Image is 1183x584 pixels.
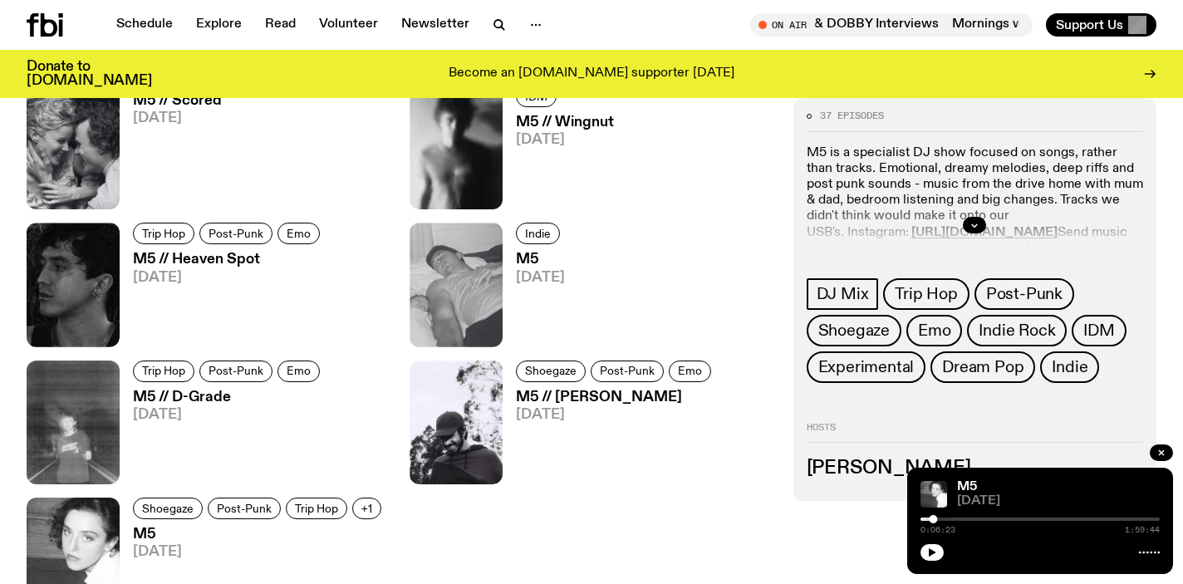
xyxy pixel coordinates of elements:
span: [DATE] [957,495,1160,508]
h3: Donate to [DOMAIN_NAME] [27,60,152,88]
span: Indie [1052,358,1087,376]
a: Emo [906,315,962,346]
span: Trip Hop [142,365,185,377]
a: Trip Hop [286,498,347,519]
span: Emo [287,365,311,377]
a: M5[DATE] [503,253,565,346]
a: M5 // D-Grade[DATE] [120,390,325,484]
a: Emo [277,223,320,244]
a: IDM [1072,315,1126,346]
span: Dream Pop [942,358,1023,376]
h3: M5 // Wingnut [516,115,614,130]
span: [DATE] [133,408,325,422]
img: A black and white photo of Lilly wearing a white blouse and looking up at the camera. [920,481,947,508]
span: Trip Hop [142,228,185,240]
a: Post-Punk [199,361,272,382]
h3: M5 // Scored [133,94,222,108]
a: Trip Hop [133,223,194,244]
a: M5 [957,480,977,493]
a: M5 // Wingnut[DATE] [503,115,614,209]
a: Indie Rock [967,315,1067,346]
button: +1 [352,498,381,519]
span: Indie [525,228,551,240]
span: [DATE] [516,133,614,147]
a: Volunteer [309,13,388,37]
span: 37 episodes [820,111,884,120]
a: Explore [186,13,252,37]
a: Post-Punk [208,498,281,519]
span: Shoegaze [525,365,577,377]
a: Indie [1040,351,1099,383]
span: Support Us [1056,17,1123,32]
span: 0:06:23 [920,526,955,534]
span: DJ Mix [817,285,869,303]
a: Shoegaze [807,315,901,346]
a: Dream Pop [930,351,1035,383]
h3: M5 // D-Grade [133,390,325,405]
h2: Hosts [807,423,1143,443]
button: Support Us [1046,13,1156,37]
span: Trip Hop [895,285,957,303]
span: Post-Punk [986,285,1063,303]
a: Indie [516,223,560,244]
h3: M5 // Heaven Spot [133,253,325,267]
h3: [PERSON_NAME] [807,459,1143,478]
a: Experimental [807,351,926,383]
h3: M5 [133,528,386,542]
span: Post-Punk [217,502,272,514]
a: Trip Hop [883,278,969,310]
span: [DATE] [516,408,716,422]
span: Shoegaze [818,321,890,340]
a: Emo [669,361,711,382]
p: M5 is a specialist DJ show focused on songs, rather than tracks. Emotional, dreamy melodies, deep... [807,145,1143,289]
span: Shoegaze [142,502,194,514]
span: Post-Punk [600,365,655,377]
span: Emo [918,321,950,340]
span: 1:59:44 [1125,526,1160,534]
span: Post-Punk [209,228,263,240]
span: [DATE] [133,545,386,559]
a: DJ Mix [807,278,879,310]
span: [DATE] [133,271,325,285]
span: Trip Hop [295,502,338,514]
a: M5 // Heaven Spot[DATE] [120,253,325,346]
a: M5 // [PERSON_NAME][DATE] [503,390,716,484]
a: Schedule [106,13,183,37]
a: Post-Punk [974,278,1074,310]
h3: M5 [516,253,565,267]
span: IDM [1083,321,1114,340]
span: Experimental [818,358,915,376]
a: Shoegaze [516,361,586,382]
a: Shoegaze [133,498,203,519]
a: Post-Punk [199,223,272,244]
a: Post-Punk [591,361,664,382]
span: +1 [361,502,372,514]
span: Post-Punk [209,365,263,377]
span: Emo [678,365,702,377]
h3: M5 // [PERSON_NAME] [516,390,716,405]
a: Trip Hop [133,361,194,382]
p: Become an [DOMAIN_NAME] supporter [DATE] [449,66,734,81]
a: Newsletter [391,13,479,37]
a: M5 // Scored[DATE] [120,94,222,209]
span: Indie Rock [979,321,1055,340]
a: Read [255,13,306,37]
span: [DATE] [516,271,565,285]
span: Emo [287,228,311,240]
button: On AirMornings with [PERSON_NAME] / For Those I Love & DOBBY InterviewsMornings with [PERSON_NAME... [750,13,1033,37]
span: [DATE] [133,111,222,125]
a: Emo [277,361,320,382]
